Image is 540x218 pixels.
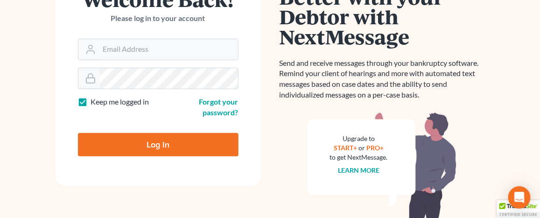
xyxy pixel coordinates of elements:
div: to get NextMessage. [330,153,388,162]
span: or [358,144,365,152]
a: PRO+ [366,144,384,152]
a: Learn more [338,166,379,174]
div: Upgrade to [330,134,388,143]
div: TrustedSite Certified [497,200,540,218]
a: Forgot your password? [199,97,238,117]
p: Please log in to your account [78,13,238,24]
a: START+ [334,144,357,152]
div: Open Intercom Messenger [508,186,531,209]
p: Send and receive messages through your bankruptcy software. Remind your client of hearings and mo... [280,58,485,100]
input: Log In [78,133,238,156]
input: Email Address [99,39,238,60]
label: Keep me logged in [91,97,149,107]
